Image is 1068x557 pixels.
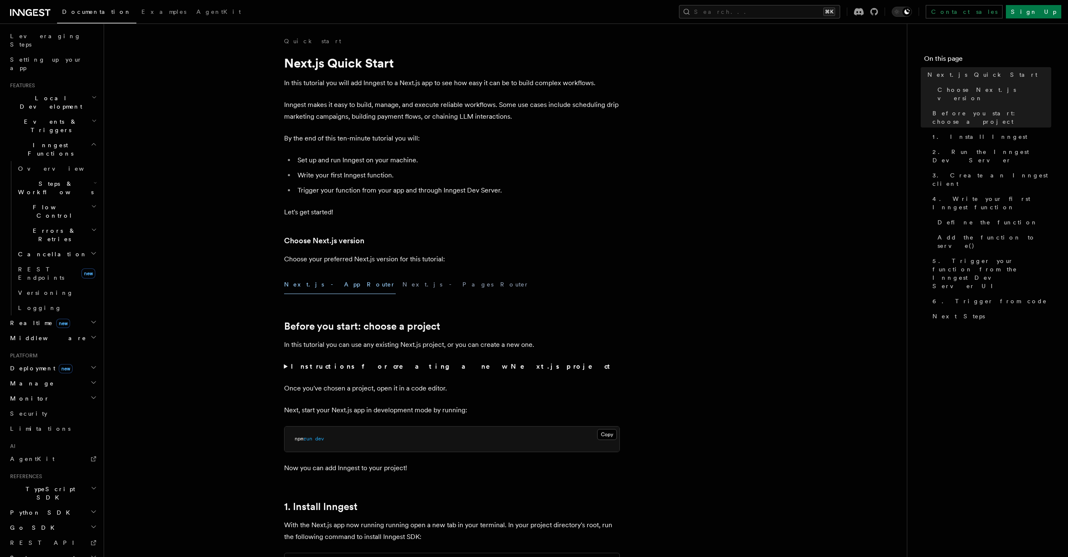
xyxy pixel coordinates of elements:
[7,505,99,520] button: Python SDK
[136,3,191,23] a: Examples
[7,391,99,406] button: Monitor
[7,379,54,388] span: Manage
[284,501,358,513] a: 1. Install Inngest
[196,8,241,15] span: AgentKit
[929,294,1051,309] a: 6. Trigger from code
[284,99,620,122] p: Inngest makes it easy to build, manage, and execute reliable workflows. Some use cases include sc...
[932,195,1051,211] span: 4. Write your first Inngest function
[929,129,1051,144] a: 1. Install Inngest
[932,257,1051,290] span: 5. Trigger your function from the Inngest Dev Server UI
[7,376,99,391] button: Manage
[7,82,35,89] span: Features
[295,154,620,166] li: Set up and run Inngest on your machine.
[934,215,1051,230] a: Define the function
[929,106,1051,129] a: Before you start: choose a project
[1006,5,1061,18] a: Sign Up
[10,56,82,71] span: Setting up your app
[7,94,91,111] span: Local Development
[284,253,620,265] p: Choose your preferred Next.js version for this tutorial:
[932,171,1051,188] span: 3. Create an Inngest client
[10,410,47,417] span: Security
[15,200,99,223] button: Flow Control
[7,394,50,403] span: Monitor
[284,519,620,543] p: With the Next.js app now running running open a new tab in your terminal. In your project directo...
[284,320,440,332] a: Before you start: choose a project
[7,52,99,75] a: Setting up your app
[932,148,1051,164] span: 2. Run the Inngest Dev Server
[823,8,835,16] kbd: ⌘K
[7,473,42,480] span: References
[929,168,1051,191] a: 3. Create an Inngest client
[284,404,620,416] p: Next, start your Next.js app in development mode by running:
[7,114,99,138] button: Events & Triggers
[284,55,620,70] h1: Next.js Quick Start
[15,161,99,176] a: Overview
[59,364,73,373] span: new
[7,508,75,517] span: Python SDK
[7,138,99,161] button: Inngest Functions
[18,289,73,296] span: Versioning
[7,91,99,114] button: Local Development
[18,266,64,281] span: REST Endpoints
[62,8,131,15] span: Documentation
[7,451,99,466] a: AgentKit
[926,5,1003,18] a: Contact sales
[7,161,99,315] div: Inngest Functions
[284,235,364,247] a: Choose Next.js version
[15,247,99,262] button: Cancellation
[284,275,396,294] button: Next.js - App Router
[15,262,99,285] a: REST Endpointsnew
[10,425,71,432] span: Limitations
[892,7,912,17] button: Toggle dark mode
[7,520,99,535] button: Go SDK
[679,5,840,18] button: Search...⌘K
[937,233,1051,250] span: Add the function to serve()
[932,297,1047,305] span: 6. Trigger from code
[402,275,529,294] button: Next.js - Pages Router
[7,334,86,342] span: Middleware
[15,176,99,200] button: Steps & Workflows
[295,185,620,196] li: Trigger your function from your app and through Inngest Dev Server.
[15,223,99,247] button: Errors & Retries
[15,300,99,315] a: Logging
[291,362,614,370] strong: Instructions for creating a new Next.js project
[10,455,55,462] span: AgentKit
[284,133,620,144] p: By the end of this ten-minute tutorial you will:
[934,230,1051,253] a: Add the function to serve()
[15,226,91,243] span: Errors & Retries
[7,29,99,52] a: Leveraging Steps
[932,312,985,320] span: Next Steps
[7,117,91,134] span: Events & Triggers
[7,482,99,505] button: TypeScript SDK
[303,436,312,442] span: run
[932,109,1051,126] span: Before you start: choose a project
[7,364,73,372] span: Deployment
[7,352,38,359] span: Platform
[56,319,70,328] span: new
[7,406,99,421] a: Security
[284,37,341,45] a: Quick start
[191,3,246,23] a: AgentKit
[924,54,1051,67] h4: On this page
[295,436,303,442] span: npm
[284,77,620,89] p: In this tutorial you will add Inngest to a Next.js app to see how easy it can be to build complex...
[929,144,1051,168] a: 2. Run the Inngest Dev Server
[15,203,91,220] span: Flow Control
[929,309,1051,324] a: Next Steps
[7,361,99,376] button: Deploymentnew
[929,191,1051,215] a: 4. Write your first Inngest function
[7,331,99,346] button: Middleware
[18,305,62,311] span: Logging
[924,67,1051,82] a: Next.js Quick Start
[597,429,617,440] button: Copy
[141,8,186,15] span: Examples
[7,421,99,436] a: Limitations
[7,141,91,158] span: Inngest Functions
[934,82,1051,106] a: Choose Next.js version
[295,169,620,181] li: Write your first Inngest function.
[284,462,620,474] p: Now you can add Inngest to your project!
[7,319,70,327] span: Realtime
[929,253,1051,294] a: 5. Trigger your function from the Inngest Dev Server UI
[10,33,81,48] span: Leveraging Steps
[284,361,620,372] summary: Instructions for creating a new Next.js project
